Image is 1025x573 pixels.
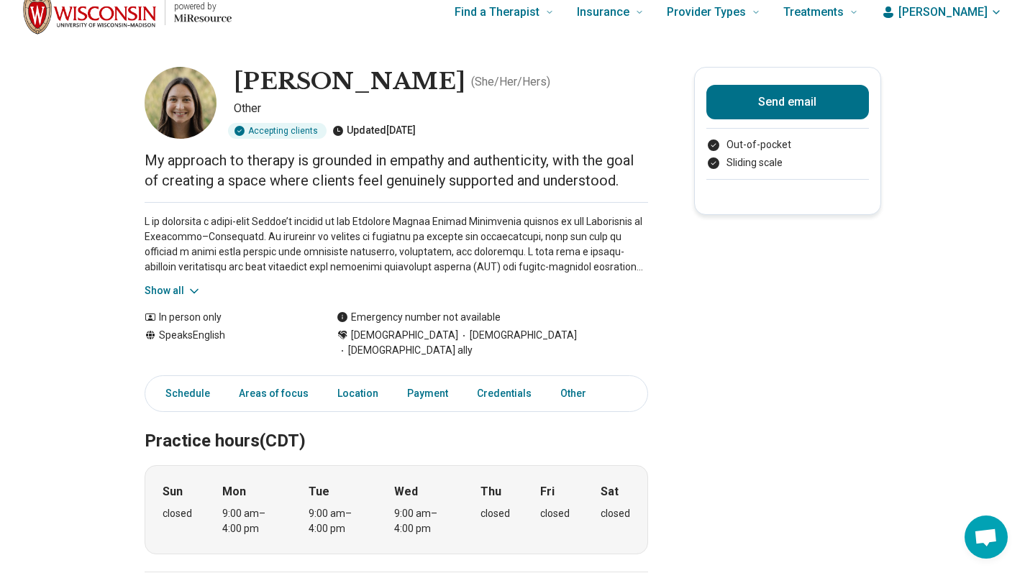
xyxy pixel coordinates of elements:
[145,283,201,298] button: Show all
[329,379,387,408] a: Location
[601,506,630,521] div: closed
[174,1,232,12] p: powered by
[601,483,619,500] strong: Sat
[458,328,577,343] span: [DEMOGRAPHIC_DATA]
[965,515,1008,559] div: Open chat
[706,137,869,152] li: Out-of-pocket
[337,310,501,325] div: Emergency number not available
[145,67,217,139] img: Brooke Hiess, Other
[228,123,327,139] div: Accepting clients
[706,137,869,170] ul: Payment options
[898,4,988,21] span: [PERSON_NAME]
[337,343,473,358] span: [DEMOGRAPHIC_DATA] ally
[234,100,648,117] p: Other
[222,506,278,536] div: 9:00 am – 4:00 pm
[394,483,418,500] strong: Wed
[783,2,844,22] span: Treatments
[148,379,219,408] a: Schedule
[145,214,648,275] p: L ip dolorsita c adipi-elit Seddoe’t incidid ut lab Etdolore Magnaa Enimad Minimvenia quisnos ex ...
[455,2,539,22] span: Find a Therapist
[309,483,329,500] strong: Tue
[540,483,555,500] strong: Fri
[145,328,308,358] div: Speaks English
[145,310,308,325] div: In person only
[577,2,629,22] span: Insurance
[222,483,246,500] strong: Mon
[332,123,416,139] div: Updated [DATE]
[145,150,648,191] p: My approach to therapy is grounded in empathy and authenticity, with the goal of creating a space...
[145,465,648,554] div: When does the program meet?
[230,379,317,408] a: Areas of focus
[309,506,364,536] div: 9:00 am – 4:00 pm
[881,4,1002,21] button: [PERSON_NAME]
[480,483,501,500] strong: Thu
[706,85,869,119] button: Send email
[394,506,450,536] div: 9:00 am – 4:00 pm
[480,506,510,521] div: closed
[163,483,183,500] strong: Sun
[471,73,550,91] p: ( She/Her/Hers )
[540,506,570,521] div: closed
[163,506,192,521] div: closed
[468,379,540,408] a: Credentials
[706,155,869,170] li: Sliding scale
[351,328,458,343] span: [DEMOGRAPHIC_DATA]
[552,379,603,408] a: Other
[234,67,465,97] h1: [PERSON_NAME]
[667,2,746,22] span: Provider Types
[145,395,648,454] h2: Practice hours (CDT)
[398,379,457,408] a: Payment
